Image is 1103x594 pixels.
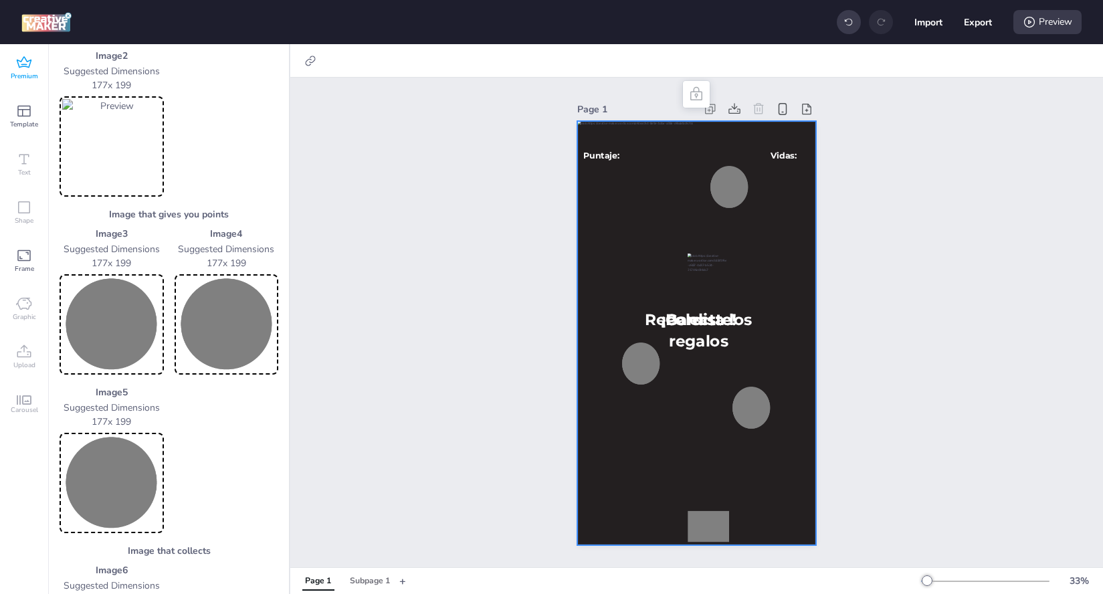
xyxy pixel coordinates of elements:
[296,569,399,593] div: Tabs
[175,256,279,270] p: 177 x 199
[60,401,164,415] p: Suggested Dimensions
[60,563,164,577] p: Image 6
[10,119,38,130] span: Template
[62,435,161,530] img: Preview
[350,575,390,587] div: Subpage 1
[964,8,992,36] button: Export
[13,360,35,371] span: Upload
[305,575,331,587] div: Page 1
[21,12,72,32] img: logo Creative Maker
[1013,10,1082,34] div: Preview
[60,544,278,558] h3: Image that collects
[60,256,164,270] p: 177 x 199
[771,151,797,161] span: Vidas:
[15,264,34,274] span: Frame
[62,277,161,372] img: Preview
[645,310,753,351] span: Recolecta los regalos
[60,64,164,78] p: Suggested Dimensions
[60,207,278,221] h3: Image that gives you points
[62,99,161,194] img: Preview
[60,78,164,92] p: 177 x 199
[13,312,36,322] span: Graphic
[175,227,279,241] p: Image 4
[60,579,164,593] p: Suggested Dimensions
[60,49,164,63] p: Image 2
[60,227,164,241] p: Image 3
[914,8,942,36] button: Import
[18,167,31,178] span: Text
[1063,574,1095,588] div: 33 %
[60,242,164,256] p: Suggested Dimensions
[577,102,695,116] div: Page 1
[60,385,164,399] p: Image 5
[60,415,164,429] p: 177 x 199
[399,569,406,593] button: +
[583,151,619,161] span: Puntaje:
[15,215,33,226] span: Shape
[11,71,38,82] span: Premium
[11,405,38,415] span: Carousel
[177,277,276,372] img: Preview
[175,242,279,256] p: Suggested Dimensions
